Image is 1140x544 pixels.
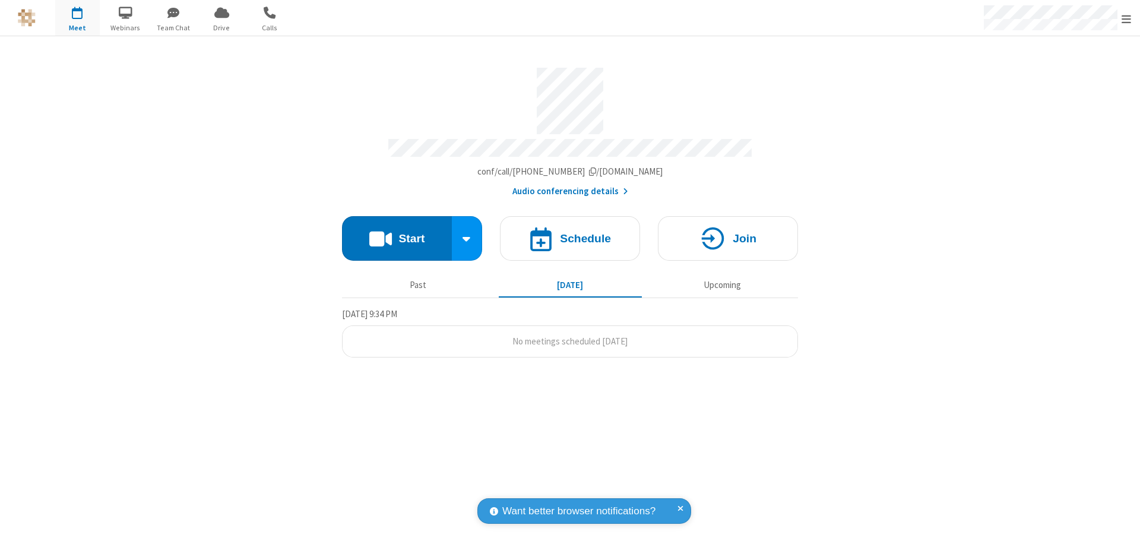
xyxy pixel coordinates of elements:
[151,23,196,33] span: Team Chat
[18,9,36,27] img: QA Selenium DO NOT DELETE OR CHANGE
[502,504,655,519] span: Want better browser notifications?
[398,233,425,244] h4: Start
[342,216,452,261] button: Start
[248,23,292,33] span: Calls
[342,307,798,358] section: Today's Meetings
[452,216,483,261] div: Start conference options
[103,23,148,33] span: Webinars
[342,59,798,198] section: Account details
[347,274,490,296] button: Past
[477,165,663,179] button: Copy my meeting room linkCopy my meeting room link
[342,308,397,320] span: [DATE] 9:34 PM
[499,274,642,296] button: [DATE]
[733,233,756,244] h4: Join
[477,166,663,177] span: Copy my meeting room link
[55,23,100,33] span: Meet
[512,336,628,347] span: No meetings scheduled [DATE]
[560,233,611,244] h4: Schedule
[500,216,640,261] button: Schedule
[512,185,628,198] button: Audio conferencing details
[658,216,798,261] button: Join
[199,23,244,33] span: Drive
[651,274,794,296] button: Upcoming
